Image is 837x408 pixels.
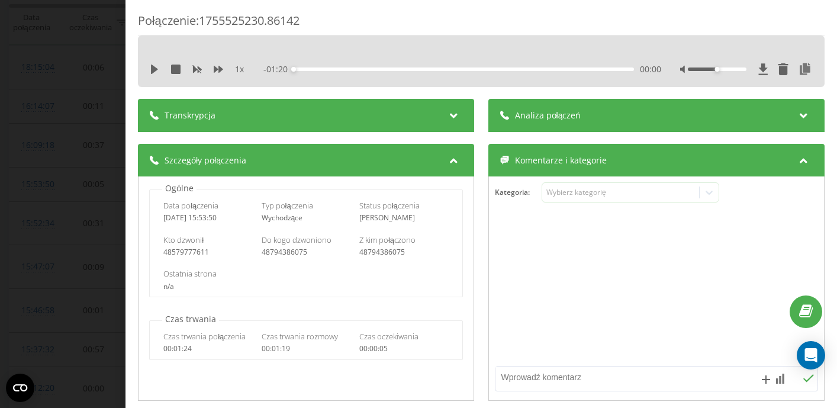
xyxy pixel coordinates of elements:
h4: Kategoria : [495,188,542,197]
div: 48794386075 [262,248,351,256]
span: 00:00 [640,63,661,75]
span: [PERSON_NAME] [359,213,415,223]
div: 00:01:19 [262,345,351,353]
span: Transkrypcja [165,110,215,121]
span: Czas trwania połączenia [163,331,246,342]
div: 00:00:05 [359,345,449,353]
div: Accessibility label [714,67,719,72]
span: Typ połączenia [262,200,313,211]
span: Wychodzące [262,213,303,223]
div: Połączenie : 1755525230.86142 [138,12,825,36]
div: Open Intercom Messenger [797,341,825,370]
span: Czas oczekiwania [359,331,418,342]
span: Szczegóły połączenia [165,155,246,166]
span: Status połączenia [359,200,420,211]
div: n/a [163,282,449,291]
span: Do kogo dzwoniono [262,234,331,245]
div: 00:01:24 [163,345,253,353]
span: Czas trwania rozmowy [262,331,338,342]
span: Analiza połączeń [515,110,581,121]
span: Ostatnia strona [163,268,217,279]
p: Czas trwania [162,313,219,325]
div: 48579777611 [163,248,253,256]
p: Ogólne [162,182,197,194]
div: [DATE] 15:53:50 [163,214,253,222]
div: 48794386075 [359,248,449,256]
div: Wybierz kategorię [546,188,694,197]
button: Open CMP widget [6,374,34,402]
span: - 01:20 [263,63,294,75]
span: Komentarze i kategorie [515,155,607,166]
span: Kto dzwonił [163,234,204,245]
span: Z kim połączono [359,234,416,245]
span: 1 x [235,63,244,75]
div: Accessibility label [291,67,296,72]
span: Data połączenia [163,200,218,211]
